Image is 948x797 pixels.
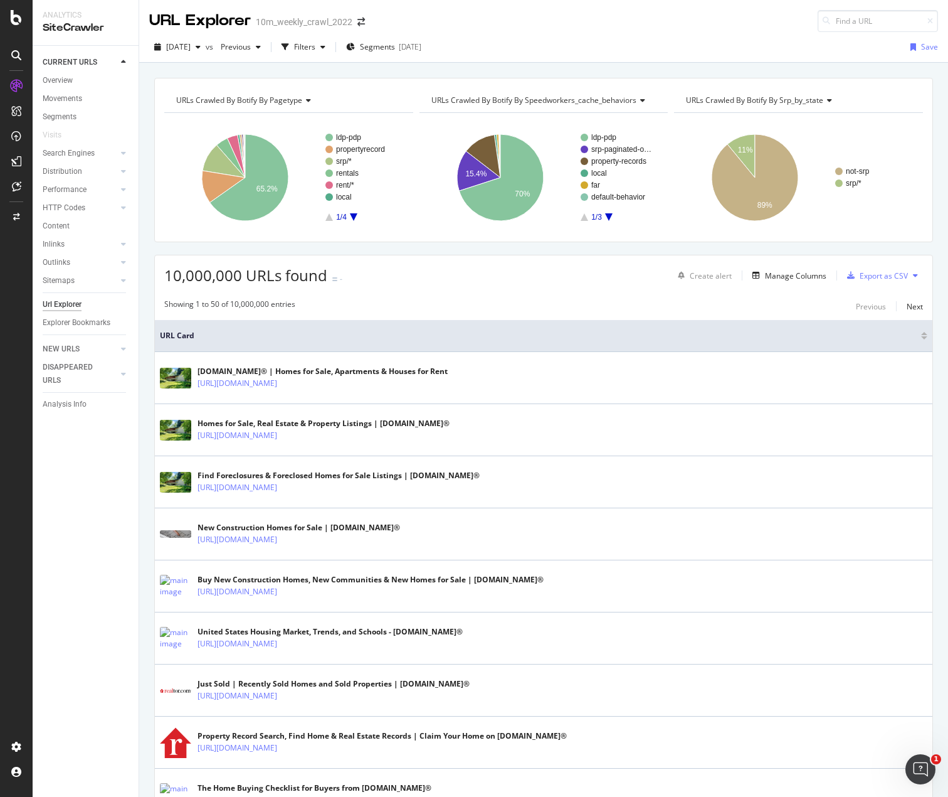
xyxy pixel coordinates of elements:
[43,56,97,69] div: CURRENT URLS
[43,74,130,87] a: Overview
[931,754,941,764] span: 1
[591,169,607,178] text: local
[197,470,480,481] div: Find Foreclosures & Foreclosed Homes for Sale Listings | [DOMAIN_NAME]®
[431,95,636,105] span: URLs Crawled By Botify By speedworkers_cache_behaviors
[357,18,365,26] div: arrow-right-arrow-left
[43,316,130,329] a: Explorer Bookmarks
[197,418,450,429] div: Homes for Sale, Real Estate & Property Listings | [DOMAIN_NAME]®
[465,169,487,178] text: 15.4%
[43,201,85,215] div: HTTP Codes
[43,274,117,287] a: Sitemaps
[276,37,330,57] button: Filters
[860,270,908,281] div: Export as CSV
[856,301,886,312] div: Previous
[43,298,82,311] div: Url Explorer
[43,10,129,21] div: Analytics
[686,95,823,105] span: URLs Crawled By Botify By srp_by_state
[738,146,753,154] text: 11%
[43,201,117,215] a: HTTP Codes
[197,366,448,377] div: [DOMAIN_NAME]® | Homes for Sale, Apartments & Houses for Rent
[336,169,359,178] text: rentals
[149,37,206,57] button: [DATE]
[856,299,886,314] button: Previous
[197,377,277,390] a: [URL][DOMAIN_NAME]
[683,90,912,110] h4: URLs Crawled By Botify By srp_by_state
[164,299,295,314] div: Showing 1 to 50 of 10,000,000 entries
[846,179,861,188] text: srp/*
[43,298,130,311] a: Url Explorer
[256,185,278,193] text: 65.2%
[43,147,117,160] a: Search Engines
[336,145,385,154] text: propertyrecord
[160,688,191,693] img: main image
[197,533,277,546] a: [URL][DOMAIN_NAME]
[294,41,315,52] div: Filters
[43,74,73,87] div: Overview
[43,343,80,356] div: NEW URLS
[43,129,74,142] a: Visits
[399,41,421,52] div: [DATE]
[43,110,76,124] div: Segments
[43,165,117,178] a: Distribution
[160,420,191,441] img: main image
[43,21,129,35] div: SiteCrawler
[336,157,352,166] text: srp/*
[160,575,191,597] img: main image
[419,123,665,232] svg: A chart.
[43,56,117,69] a: CURRENT URLS
[166,41,191,52] span: 2025 Aug. 12th
[591,213,602,222] text: 1/3
[164,123,410,232] svg: A chart.
[515,190,530,198] text: 70%
[332,277,337,281] img: Equal
[43,147,95,160] div: Search Engines
[340,274,342,284] div: -
[197,690,277,702] a: [URL][DOMAIN_NAME]
[35,20,61,30] div: v 4.0.25
[429,90,657,110] h4: URLs Crawled By Botify By speedworkers_cache_behaviors
[690,270,732,281] div: Create alert
[757,201,772,210] text: 89%
[164,265,327,286] span: 10,000,000 URLs found
[765,270,826,281] div: Manage Columns
[43,110,130,124] a: Segments
[43,343,117,356] a: NEW URLS
[256,16,352,28] div: 10m_weekly_crawl_2022
[197,586,277,598] a: [URL][DOMAIN_NAME]
[905,37,938,57] button: Save
[43,316,110,329] div: Explorer Bookmarks
[33,33,138,43] div: Domain: [DOMAIN_NAME]
[160,530,191,538] img: main image
[43,92,130,105] a: Movements
[921,41,938,52] div: Save
[43,361,117,387] a: DISAPPEARED URLS
[673,265,732,286] button: Create alert
[36,73,46,83] img: tab_domain_overview_orange.svg
[197,574,544,586] div: Buy New Construction Homes, New Communities & New Homes for Sale | [DOMAIN_NAME]®
[197,730,567,742] div: Property Record Search, Find Home & Real Estate Records | Claim Your Home on [DOMAIN_NAME]®
[907,301,923,312] div: Next
[360,41,395,52] span: Segments
[160,330,918,341] span: URL Card
[591,181,600,190] text: far
[43,220,130,233] a: Content
[591,145,651,154] text: srp-paginated-o…
[160,627,191,650] img: main image
[160,472,191,493] img: main image
[149,10,251,31] div: URL Explorer
[140,74,207,82] div: Keywords by Traffic
[336,181,354,190] text: rent/*
[20,33,30,43] img: website_grey.svg
[127,73,137,83] img: tab_keywords_by_traffic_grey.svg
[160,727,191,758] img: main image
[176,95,302,105] span: URLs Crawled By Botify By pagetype
[20,20,30,30] img: logo_orange.svg
[43,183,117,196] a: Performance
[674,123,920,232] svg: A chart.
[174,90,402,110] h4: URLs Crawled By Botify By pagetype
[43,274,75,287] div: Sitemaps
[197,522,400,533] div: New Construction Homes for Sale | [DOMAIN_NAME]®
[591,157,646,166] text: property-records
